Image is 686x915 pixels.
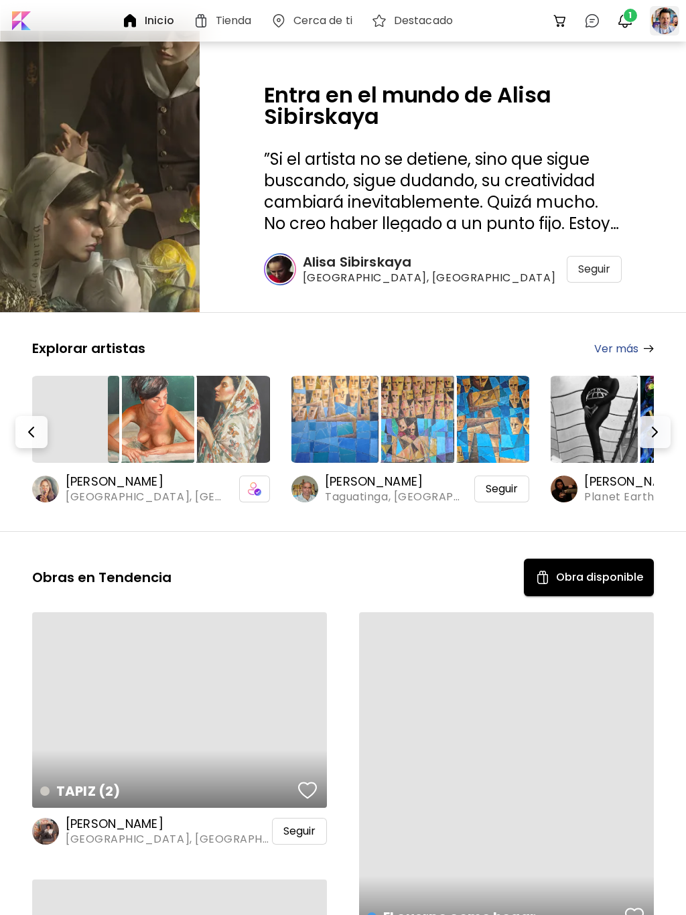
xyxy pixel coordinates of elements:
[535,569,551,585] img: Available Art
[283,825,316,838] span: Seguir
[443,376,530,463] img: https://cdn.kaleido.art/CDN/Artwork/175716/Thumbnail/medium.webp?updated=778793
[32,816,327,847] a: [PERSON_NAME][GEOGRAPHIC_DATA], [GEOGRAPHIC_DATA]Seguir
[646,424,663,440] img: Next-button
[524,559,654,596] button: Available ArtObra disponible
[216,15,252,26] h6: Tienda
[23,424,40,440] img: Prev-button
[644,345,654,352] img: arrow-right
[32,612,327,808] a: TAPIZ (2)favorites
[367,376,454,463] img: https://cdn.kaleido.art/CDN/Artwork/175718/Thumbnail/medium.webp?updated=778812
[371,13,458,29] a: Destacado
[617,13,633,29] img: bellIcon
[271,13,358,29] a: Cerca de ti
[584,13,600,29] img: chatIcon
[638,416,671,448] button: Next-button
[578,263,610,276] span: Seguir
[295,777,320,804] button: favorites
[567,256,622,283] div: Seguir
[66,816,269,832] h6: [PERSON_NAME]
[584,474,682,490] h6: [PERSON_NAME]
[183,376,270,463] img: https://cdn.kaleido.art/CDN/Artwork/172929/Thumbnail/medium.webp?updated=766853
[145,15,174,26] h6: Inicio
[293,15,352,26] h6: Cerca de ti
[291,376,379,463] img: https://cdn.kaleido.art/CDN/Artwork/175733/Thumbnail/large.webp?updated=778922
[32,340,145,357] h5: Explorar artistas
[594,340,654,357] a: Ver más
[108,376,195,463] img: https://cdn.kaleido.art/CDN/Artwork/172926/Thumbnail/medium.webp?updated=766846
[303,271,556,285] span: [GEOGRAPHIC_DATA], [GEOGRAPHIC_DATA]
[66,474,229,490] h6: [PERSON_NAME]
[264,148,619,256] span: Si el artista no se detiene, sino que sigue buscando, sigue dudando, su creatividad cambiará inev...
[624,9,637,22] span: 1
[40,781,294,801] h4: TAPIZ (2)
[556,569,643,585] h5: Obra disponible
[325,490,464,504] span: Taguatinga, [GEOGRAPHIC_DATA]
[264,84,622,127] h2: Entra en el mundo de Alisa Sibirskaya
[264,149,622,232] h3: ” ”
[32,373,270,504] a: https://cdn.kaleido.art/CDN/Artwork/172926/Thumbnail/medium.webp?updated=766846https://cdn.kaleid...
[486,482,518,496] span: Seguir
[66,490,229,504] span: [GEOGRAPHIC_DATA], [GEOGRAPHIC_DATA]
[248,482,261,496] img: icon
[66,832,269,847] span: [GEOGRAPHIC_DATA], [GEOGRAPHIC_DATA]
[272,818,327,845] div: Seguir
[552,13,568,29] img: cart
[264,253,622,285] a: Alisa Sibirskaya[GEOGRAPHIC_DATA], [GEOGRAPHIC_DATA]Seguir
[551,376,638,463] img: https://cdn.kaleido.art/CDN/Artwork/175814/Thumbnail/large.webp?updated=779238
[303,253,556,271] h6: Alisa Sibirskaya
[122,13,180,29] a: Inicio
[474,476,529,502] div: Seguir
[614,9,636,32] button: bellIcon1
[325,474,464,490] h6: [PERSON_NAME]
[394,15,453,26] h6: Destacado
[584,490,682,504] span: Planet Earth
[291,373,529,504] a: https://cdn.kaleido.art/CDN/Artwork/175733/Thumbnail/large.webp?updated=778922https://cdn.kaleido...
[32,569,171,586] h5: Obras en Tendencia
[15,416,48,448] button: Prev-button
[193,13,257,29] a: Tienda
